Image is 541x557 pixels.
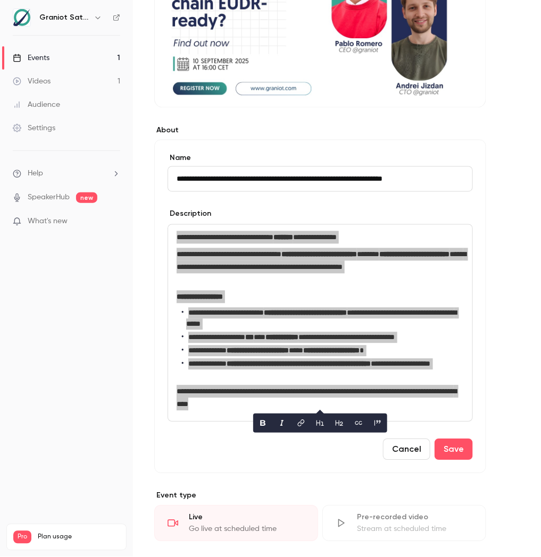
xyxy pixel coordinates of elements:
button: bold [254,415,271,432]
a: SpeakerHub [28,192,70,203]
div: Go live at scheduled time [189,524,305,535]
button: blockquote [369,415,386,432]
span: Plan usage [38,533,120,542]
button: link [293,415,310,432]
label: Name [168,153,473,164]
span: What's new [28,216,68,227]
div: Videos [13,76,51,87]
p: Event type [154,491,486,501]
div: Live [189,512,305,523]
span: Help [28,168,43,179]
img: Graniot Satellite Technologies SL [13,9,30,26]
button: italic [273,415,290,432]
div: LiveGo live at scheduled time [154,505,318,542]
label: Description [168,209,211,220]
span: new [76,192,97,203]
div: Pre-recorded videoStream at scheduled time [322,505,486,542]
button: Cancel [383,439,430,460]
section: description [168,224,473,422]
h6: Graniot Satellite Technologies SL [39,12,89,23]
li: help-dropdown-opener [13,168,120,179]
div: Settings [13,123,55,133]
iframe: Noticeable Trigger [107,217,120,226]
div: Audience [13,99,60,110]
span: Pro [13,531,31,544]
label: About [154,125,486,136]
div: editor [168,225,472,421]
button: Save [435,439,473,460]
div: Pre-recorded video [357,512,473,523]
div: Events [13,53,49,63]
div: Stream at scheduled time [357,524,473,535]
